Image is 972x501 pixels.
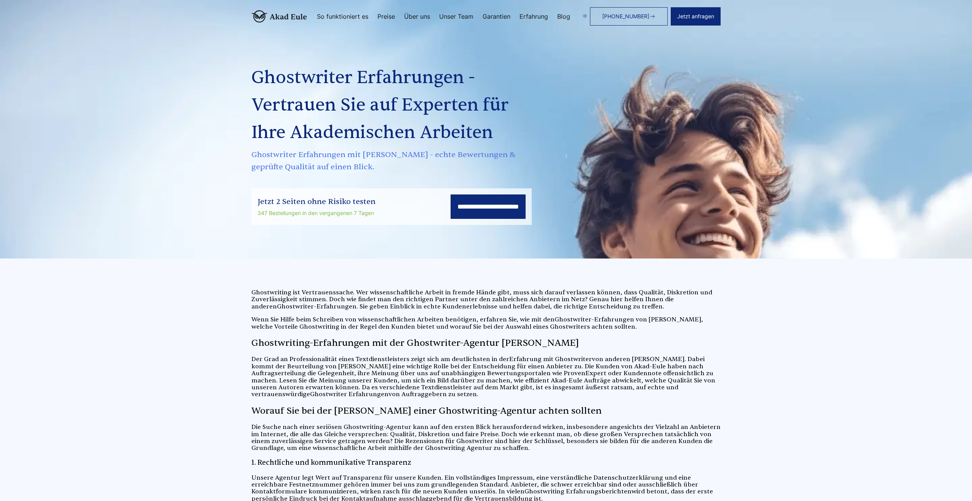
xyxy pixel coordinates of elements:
[251,289,721,310] p: Ghostwriter-Erfahrungen
[251,474,698,496] span: Unsere Agentur legt Wert auf Transparenz für unsere Kunden. Ein vollständiges Impressum, eine ver...
[557,13,570,19] a: Blog
[377,13,395,19] a: Preise
[251,64,538,146] h1: Ghostwriter Erfahrungen - Vertrauen Sie auf Experten für Ihre Akademischen Arbeiten
[257,196,376,208] div: Jetzt 2 Seiten ohne Risiko testen
[251,316,703,330] span: , welche Vorteile Ghostwriting in der Regel den Kunden bietet und worauf Sie bei der Auswahl eine...
[251,149,538,173] span: Ghostwriter Erfahrungen mit [PERSON_NAME] - echte Bewertungen & geprüfte Qualität auf einen Blick.
[388,390,478,398] span: von Auftraggebern zu setzen.
[251,316,721,330] p: Ghostwriter-Erfahrungen von [PERSON_NAME]
[251,289,712,310] span: Ghostwriting ist Vertrauenssache. Wer wissenschaftliche Arbeit in fremde Hände gibt, muss sich da...
[251,10,307,22] img: logo
[583,14,587,18] img: email
[602,13,649,19] span: [PHONE_NUMBER]
[404,13,430,19] a: Über uns
[357,303,664,310] span: . Sie geben Einblick in echte Kundenerlebnisse und helfen dabei, die richtige Entscheidung zu tre...
[251,424,721,452] p: Die Suche nach einer seriösen Ghostwriting-Agentur kann auf den ersten Blick herausfordernd wirke...
[251,356,721,398] p: Erfahrung mit Ghostwriter Ghostwriter Erfahrungen
[251,355,509,363] span: Der Grad an Professionalität eines Textdienstleisters zeigt sich am deutlichsten in der
[439,13,473,19] a: Unser Team
[671,7,721,26] button: Jetzt anfragen
[590,7,668,26] a: [PHONE_NUMBER]
[257,209,376,218] div: 347 Bestellungen in den vergangenen 7 Tagen
[251,405,602,417] span: Worauf Sie bei der [PERSON_NAME] einer Ghostwriting-Agentur achten sollten
[251,355,715,398] span: von anderen [PERSON_NAME]. Dabei kommt der Beurteilung von [PERSON_NAME] eine wichtige Rolle bei ...
[520,13,548,19] a: Erfahrung
[317,13,368,19] a: So funktioniert es
[251,337,579,349] span: Ghostwriting-Erfahrungen mit der Ghostwriter-Agentur [PERSON_NAME]
[483,13,510,19] a: Garantien
[251,316,555,323] span: Wenn Sie Hilfe beim Schreiben von wissenschaftlichen Arbeiten benötigen, erfahren Sie, wie mit den
[251,458,411,467] span: 1. Rechtliche und kommunikative Transparenz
